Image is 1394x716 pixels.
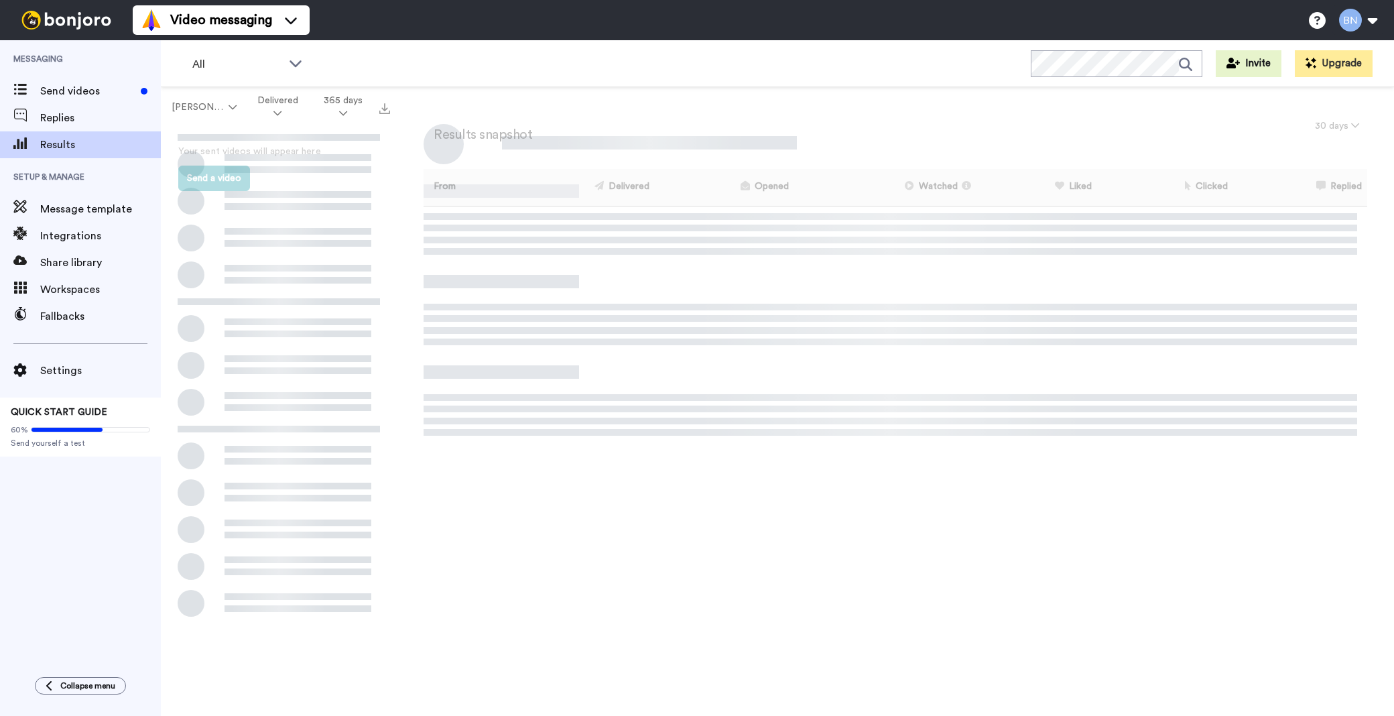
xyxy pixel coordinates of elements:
[178,145,379,159] p: Your sent videos will appear here
[16,11,117,29] img: bj-logo-header-white.svg
[164,95,245,119] button: [PERSON_NAME]
[40,201,161,217] span: Message template
[655,169,795,206] th: Opened
[11,424,28,435] span: 60%
[245,88,311,126] button: Delivered
[178,166,250,191] button: Send a video
[172,101,226,114] span: [PERSON_NAME]
[40,363,161,379] span: Settings
[375,97,394,117] button: Export all results that match these filters now.
[40,110,161,126] span: Replies
[60,680,115,691] span: Collapse menu
[170,11,272,29] span: Video messaging
[192,56,282,72] span: All
[35,677,126,695] button: Collapse menu
[501,169,655,206] th: Delivered
[40,308,161,324] span: Fallbacks
[311,88,375,126] button: 365 days
[379,103,390,114] img: export.svg
[11,438,150,449] span: Send yourself a test
[981,169,1097,206] th: Liked
[40,83,135,99] span: Send videos
[794,169,981,206] th: Watched
[40,282,161,298] span: Workspaces
[1216,50,1281,77] button: Invite
[141,9,162,31] img: vm-color.svg
[40,228,161,244] span: Integrations
[11,408,107,417] span: QUICK START GUIDE
[1307,114,1367,138] button: 30 days
[40,137,161,153] span: Results
[424,127,532,142] h2: Results snapshot
[1233,169,1367,206] th: Replied
[1295,50,1373,77] button: Upgrade
[1097,169,1232,206] th: Clicked
[40,255,161,271] span: Share library
[424,169,501,206] th: From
